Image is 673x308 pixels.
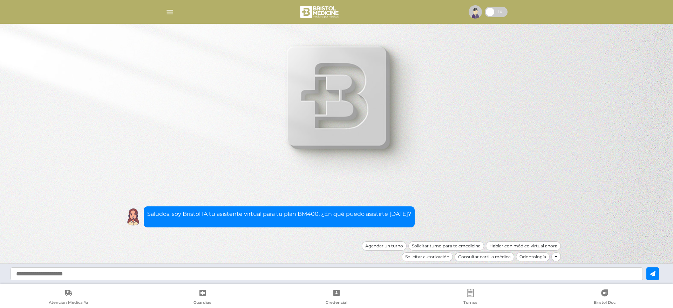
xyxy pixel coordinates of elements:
p: Saludos, soy Bristol IA tu asistente virtual para tu plan BM400. ¿En qué puedo asistirte [DATE]? [147,210,411,218]
span: Credencial [326,300,347,306]
span: Atención Médica Ya [49,300,88,306]
a: Guardias [135,289,269,307]
img: Cober_menu-lines-white.svg [165,8,174,16]
img: profile-placeholder.svg [469,5,482,19]
span: Turnos [463,300,477,306]
span: Guardias [193,300,211,306]
div: Solicitar autorización [402,252,453,261]
div: Odontología [516,252,550,261]
img: Cober IA [124,208,142,226]
a: Atención Médica Ya [1,289,135,307]
a: Credencial [270,289,403,307]
div: Consultar cartilla médica [455,252,514,261]
img: bristol-medicine-blanco.png [299,4,341,20]
a: Turnos [403,289,537,307]
span: Bristol Doc [594,300,616,306]
div: Agendar un turno [362,241,407,251]
div: Hablar con médico virtual ahora [486,241,561,251]
a: Bristol Doc [538,289,672,307]
div: Solicitar turno para telemedicina [408,241,484,251]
